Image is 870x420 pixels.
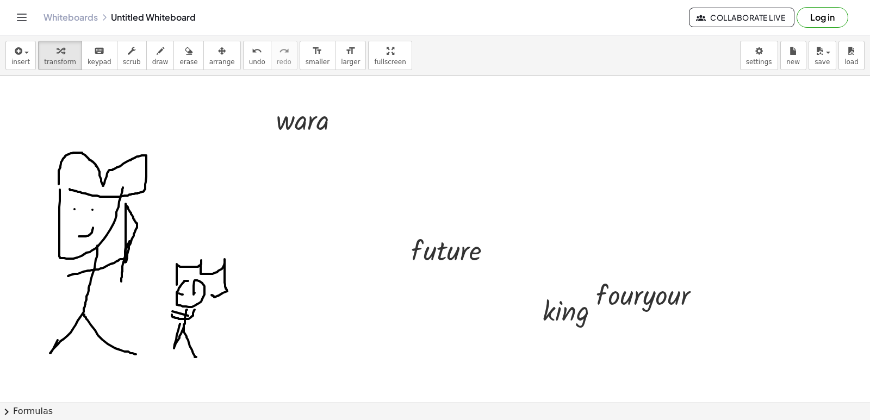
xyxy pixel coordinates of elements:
[300,41,335,70] button: format_sizesmaller
[689,8,794,27] button: Collaborate Live
[249,58,265,66] span: undo
[698,12,785,22] span: Collaborate Live
[335,41,366,70] button: format_sizelarger
[38,41,82,70] button: transform
[277,58,291,66] span: redo
[838,41,865,70] button: load
[797,7,848,28] button: Log in
[123,58,141,66] span: scrub
[146,41,175,70] button: draw
[815,58,830,66] span: save
[82,41,117,70] button: keyboardkeypad
[740,41,778,70] button: settings
[173,41,203,70] button: erase
[786,58,800,66] span: new
[94,45,104,58] i: keyboard
[5,41,36,70] button: insert
[252,45,262,58] i: undo
[11,58,30,66] span: insert
[209,58,235,66] span: arrange
[179,58,197,66] span: erase
[13,9,30,26] button: Toggle navigation
[88,58,111,66] span: keypad
[809,41,836,70] button: save
[152,58,169,66] span: draw
[374,58,406,66] span: fullscreen
[780,41,806,70] button: new
[279,45,289,58] i: redo
[312,45,322,58] i: format_size
[44,58,76,66] span: transform
[271,41,297,70] button: redoredo
[306,58,330,66] span: smaller
[203,41,241,70] button: arrange
[341,58,360,66] span: larger
[368,41,412,70] button: fullscreen
[43,12,98,23] a: Whiteboards
[243,41,271,70] button: undoundo
[345,45,356,58] i: format_size
[746,58,772,66] span: settings
[117,41,147,70] button: scrub
[844,58,859,66] span: load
